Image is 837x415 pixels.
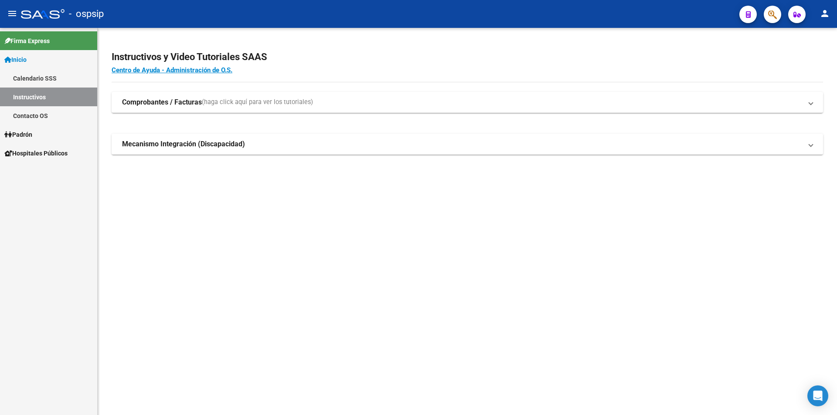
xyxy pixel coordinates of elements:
[4,130,32,139] span: Padrón
[7,8,17,19] mat-icon: menu
[202,98,313,107] span: (haga click aquí para ver los tutoriales)
[112,134,823,155] mat-expansion-panel-header: Mecanismo Integración (Discapacidad)
[4,148,68,158] span: Hospitales Públicos
[820,8,830,19] mat-icon: person
[112,92,823,113] mat-expansion-panel-header: Comprobantes / Facturas(haga click aquí para ver los tutoriales)
[69,4,104,24] span: - ospsip
[112,66,232,74] a: Centro de Ayuda - Administración de O.S.
[112,49,823,65] h2: Instructivos y Video Tutoriales SAAS
[4,36,50,46] span: Firma Express
[4,55,27,64] span: Inicio
[122,139,245,149] strong: Mecanismo Integración (Discapacidad)
[122,98,202,107] strong: Comprobantes / Facturas
[807,385,828,406] div: Open Intercom Messenger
